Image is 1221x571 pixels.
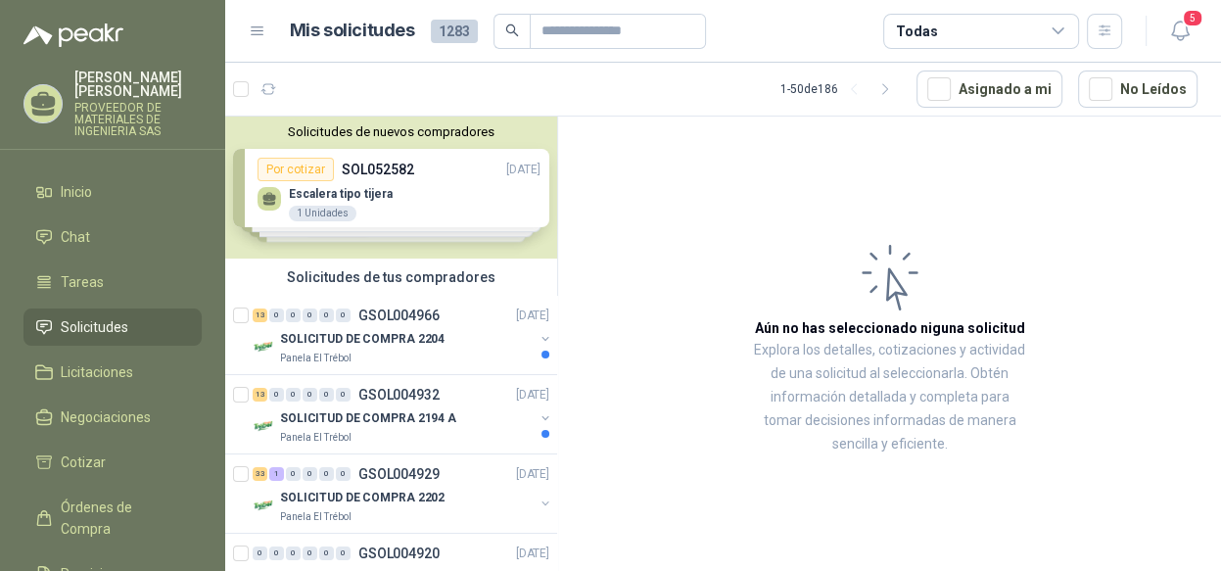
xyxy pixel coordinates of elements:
span: 1283 [431,20,478,43]
p: [DATE] [516,386,549,404]
div: 0 [336,467,351,481]
p: Panela El Trébol [280,430,352,446]
div: 0 [303,467,317,481]
img: Company Logo [253,335,276,358]
div: Todas [896,21,937,42]
p: SOLICITUD DE COMPRA 2204 [280,330,445,349]
p: PROVEEDOR DE MATERIALES DE INGENIERIA SAS [74,102,202,137]
div: 0 [319,467,334,481]
div: 0 [336,388,351,402]
span: search [505,24,519,37]
div: 13 [253,309,267,322]
p: SOLICITUD DE COMPRA 2202 [280,489,445,507]
button: Asignado a mi [916,71,1062,108]
button: Solicitudes de nuevos compradores [233,124,549,139]
p: GSOL004920 [358,547,440,560]
a: Licitaciones [23,354,202,391]
span: Tareas [61,271,104,293]
div: 0 [319,547,334,560]
div: 0 [319,388,334,402]
img: Company Logo [253,494,276,517]
p: [PERSON_NAME] [PERSON_NAME] [74,71,202,98]
div: 0 [286,388,301,402]
div: 0 [269,388,284,402]
a: Órdenes de Compra [23,489,202,547]
div: 0 [286,309,301,322]
div: 0 [269,309,284,322]
p: [DATE] [516,545,549,563]
a: 13 0 0 0 0 0 GSOL004932[DATE] Company LogoSOLICITUD DE COMPRA 2194 APanela El Trébol [253,383,553,446]
span: Solicitudes [61,316,128,338]
p: Panela El Trébol [280,351,352,366]
span: Órdenes de Compra [61,497,183,540]
img: Company Logo [253,414,276,438]
p: [DATE] [516,307,549,325]
span: 5 [1182,9,1203,27]
a: Tareas [23,263,202,301]
h1: Mis solicitudes [290,17,415,45]
div: 0 [286,547,301,560]
button: No Leídos [1078,71,1198,108]
p: Explora los detalles, cotizaciones y actividad de una solicitud al seleccionarla. Obtén informaci... [754,339,1025,456]
h3: Aún no has seleccionado niguna solicitud [755,317,1025,339]
p: GSOL004932 [358,388,440,402]
a: Solicitudes [23,309,202,346]
div: Solicitudes de tus compradores [225,259,557,296]
div: 1 - 50 de 186 [780,73,901,105]
a: Cotizar [23,444,202,481]
div: 33 [253,467,267,481]
a: 13 0 0 0 0 0 GSOL004966[DATE] Company LogoSOLICITUD DE COMPRA 2204Panela El Trébol [253,304,553,366]
div: 0 [286,467,301,481]
div: 0 [253,547,267,560]
p: GSOL004929 [358,467,440,481]
img: Logo peakr [23,24,123,47]
div: 0 [303,547,317,560]
p: Panela El Trébol [280,509,352,525]
div: Solicitudes de nuevos compradoresPor cotizarSOL052582[DATE] Escalera tipo tijera1 UnidadesPor cot... [225,117,557,259]
span: Cotizar [61,452,106,473]
span: Negociaciones [61,406,151,428]
span: Inicio [61,181,92,203]
span: Chat [61,226,90,248]
a: 33 1 0 0 0 0 GSOL004929[DATE] Company LogoSOLICITUD DE COMPRA 2202Panela El Trébol [253,462,553,525]
span: Licitaciones [61,361,133,383]
div: 0 [336,547,351,560]
button: 5 [1162,14,1198,49]
div: 0 [269,547,284,560]
div: 1 [269,467,284,481]
a: Inicio [23,173,202,211]
div: 0 [303,309,317,322]
div: 0 [303,388,317,402]
a: Negociaciones [23,399,202,436]
div: 13 [253,388,267,402]
p: SOLICITUD DE COMPRA 2194 A [280,409,456,428]
p: GSOL004966 [358,309,440,322]
p: [DATE] [516,465,549,484]
div: 0 [336,309,351,322]
a: Chat [23,218,202,256]
div: 0 [319,309,334,322]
